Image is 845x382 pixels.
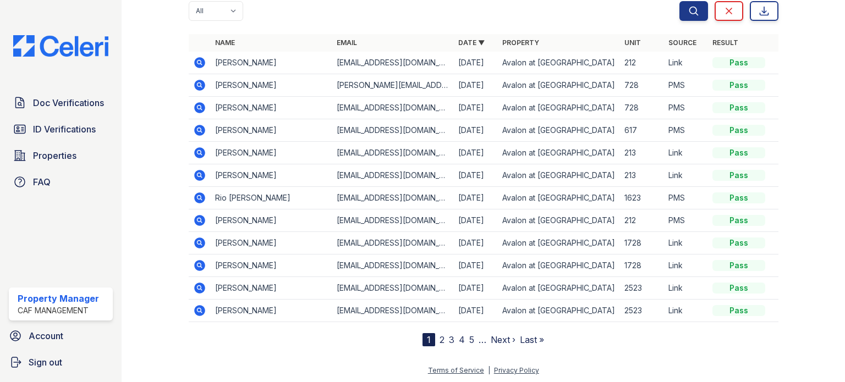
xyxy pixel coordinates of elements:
td: Avalon at [GEOGRAPHIC_DATA] [498,187,619,209]
div: Pass [712,80,765,91]
td: [EMAIL_ADDRESS][DOMAIN_NAME] [332,187,454,209]
a: Property [502,38,539,47]
td: 1728 [620,232,664,254]
a: Email [337,38,357,47]
td: Avalon at [GEOGRAPHIC_DATA] [498,277,619,300]
a: Source [668,38,696,47]
td: [PERSON_NAME] [211,209,332,232]
img: CE_Logo_Blue-a8612792a0a2168367f1c8372b55b34899dd931a85d93a1a3d3e32e68fde9ad4.png [4,35,117,57]
td: [EMAIL_ADDRESS][DOMAIN_NAME] [332,164,454,187]
td: [DATE] [454,119,498,142]
td: 1728 [620,254,664,277]
td: Link [664,277,708,300]
td: PMS [664,97,708,119]
a: Last » [520,334,544,345]
a: Next › [491,334,515,345]
td: 212 [620,52,664,74]
td: 213 [620,142,664,164]
td: [PERSON_NAME] [211,119,332,142]
td: [EMAIL_ADDRESS][DOMAIN_NAME] [332,142,454,164]
td: [DATE] [454,300,498,322]
span: FAQ [33,175,51,189]
td: [DATE] [454,254,498,277]
a: Doc Verifications [9,92,113,114]
a: Name [215,38,235,47]
span: ID Verifications [33,123,96,136]
td: [PERSON_NAME] [211,300,332,322]
td: Avalon at [GEOGRAPHIC_DATA] [498,119,619,142]
td: Link [664,142,708,164]
a: Result [712,38,738,47]
div: Pass [712,147,765,158]
div: CAF Management [18,305,99,316]
td: Link [664,52,708,74]
td: 728 [620,97,664,119]
td: [DATE] [454,187,498,209]
div: Property Manager [18,292,99,305]
td: PMS [664,74,708,97]
a: 4 [459,334,465,345]
td: Avalon at [GEOGRAPHIC_DATA] [498,97,619,119]
td: 2523 [620,300,664,322]
td: 728 [620,74,664,97]
div: Pass [712,215,765,226]
td: Avalon at [GEOGRAPHIC_DATA] [498,232,619,254]
span: Doc Verifications [33,96,104,109]
td: Avalon at [GEOGRAPHIC_DATA] [498,254,619,277]
td: Avalon at [GEOGRAPHIC_DATA] [498,52,619,74]
div: Pass [712,260,765,271]
div: Pass [712,125,765,136]
span: Properties [33,149,76,162]
td: [PERSON_NAME][EMAIL_ADDRESS][DOMAIN_NAME] [332,74,454,97]
td: [EMAIL_ADDRESS][DOMAIN_NAME] [332,209,454,232]
td: 1623 [620,187,664,209]
td: Avalon at [GEOGRAPHIC_DATA] [498,209,619,232]
td: [PERSON_NAME] [211,52,332,74]
td: [EMAIL_ADDRESS][DOMAIN_NAME] [332,277,454,300]
a: 5 [469,334,474,345]
a: Unit [624,38,641,47]
div: Pass [712,170,765,181]
a: 3 [449,334,454,345]
td: [DATE] [454,232,498,254]
td: Link [664,300,708,322]
td: [DATE] [454,52,498,74]
span: Sign out [29,356,62,369]
td: Rio [PERSON_NAME] [211,187,332,209]
td: [DATE] [454,277,498,300]
td: [DATE] [454,97,498,119]
td: [EMAIL_ADDRESS][DOMAIN_NAME] [332,52,454,74]
a: Account [4,325,117,347]
td: [PERSON_NAME] [211,277,332,300]
td: Link [664,254,708,277]
td: Avalon at [GEOGRAPHIC_DATA] [498,142,619,164]
a: Date ▼ [458,38,485,47]
td: [PERSON_NAME] [211,74,332,97]
td: 617 [620,119,664,142]
td: Link [664,232,708,254]
td: [DATE] [454,74,498,97]
span: Account [29,329,63,342]
a: Terms of Service [428,366,484,374]
div: | [488,366,490,374]
td: [DATE] [454,209,498,232]
a: ID Verifications [9,118,113,140]
td: Avalon at [GEOGRAPHIC_DATA] [498,164,619,187]
td: [EMAIL_ADDRESS][DOMAIN_NAME] [332,119,454,142]
td: [EMAIL_ADDRESS][DOMAIN_NAME] [332,232,454,254]
td: [PERSON_NAME] [211,142,332,164]
td: [EMAIL_ADDRESS][DOMAIN_NAME] [332,254,454,277]
div: Pass [712,102,765,113]
td: Link [664,164,708,187]
td: 212 [620,209,664,232]
span: … [479,333,486,346]
td: [PERSON_NAME] [211,164,332,187]
button: Sign out [4,351,117,373]
a: Properties [9,145,113,167]
td: [PERSON_NAME] [211,232,332,254]
td: PMS [664,187,708,209]
td: [PERSON_NAME] [211,97,332,119]
td: [EMAIL_ADDRESS][DOMAIN_NAME] [332,97,454,119]
div: Pass [712,237,765,248]
a: Privacy Policy [494,366,539,374]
